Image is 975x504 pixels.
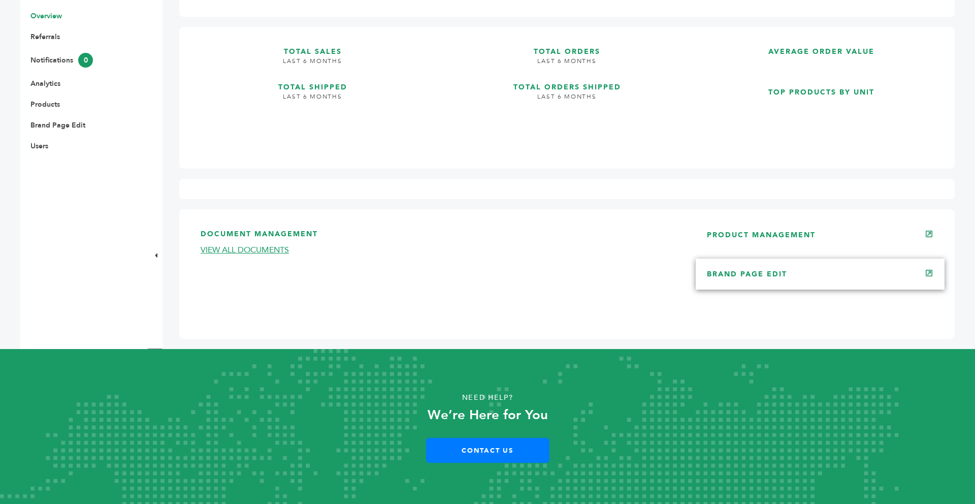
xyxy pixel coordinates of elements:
strong: We’re Here for You [428,406,548,424]
h4: LAST 6 MONTHS [189,92,436,109]
h3: TOTAL SALES [189,37,436,57]
a: PRODUCT MANAGEMENT [707,230,816,240]
h4: LAST 6 MONTHS [444,57,690,73]
h3: TOTAL ORDERS [444,37,690,57]
h3: DOCUMENT MANAGEMENT [201,229,676,245]
a: Contact Us [426,438,549,463]
a: Analytics [30,79,60,88]
a: TOTAL ORDERS LAST 6 MONTHS TOTAL ORDERS SHIPPED LAST 6 MONTHS [444,37,690,150]
a: AVERAGE ORDER VALUE [698,37,945,70]
a: BRAND PAGE EDIT [707,269,787,279]
a: TOP PRODUCTS BY UNIT [698,78,945,150]
h3: TOTAL ORDERS SHIPPED [444,73,690,92]
p: Need Help? [49,390,926,405]
a: Notifications0 [30,55,93,65]
a: Brand Page Edit [30,120,85,130]
h3: AVERAGE ORDER VALUE [698,37,945,57]
h3: TOP PRODUCTS BY UNIT [698,78,945,98]
a: Products [30,100,60,109]
h4: LAST 6 MONTHS [189,57,436,73]
a: VIEW ALL DOCUMENTS [201,244,289,256]
h3: TOTAL SHIPPED [189,73,436,92]
a: TOTAL SALES LAST 6 MONTHS TOTAL SHIPPED LAST 6 MONTHS [189,37,436,150]
a: Users [30,141,48,151]
a: Referrals [30,32,60,42]
h4: LAST 6 MONTHS [444,92,690,109]
a: Overview [30,11,62,21]
span: 0 [78,53,93,68]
